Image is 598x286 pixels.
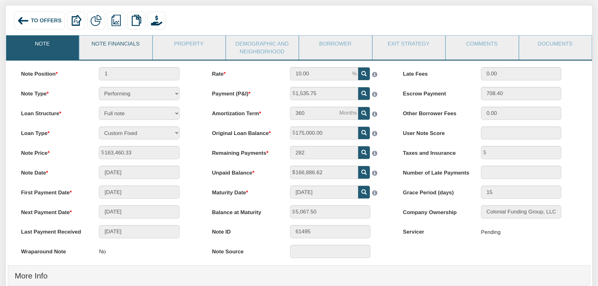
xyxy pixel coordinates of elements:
label: Note Date [14,166,93,176]
input: MM/DD/YYYY [290,186,358,199]
h4: More Info [15,267,583,284]
label: Original Loan Balance [205,127,283,137]
label: Note Price [14,146,93,157]
label: Remaining Payments [205,146,283,157]
img: copy.png [131,15,142,26]
img: partial.png [90,15,102,26]
a: Note Financials [79,35,151,52]
div: Pending [481,225,501,239]
label: Servicer [396,225,475,236]
p: No [99,245,106,259]
img: export.svg [70,15,82,26]
label: Note Position [14,67,93,78]
label: Note ID [205,225,283,236]
a: Documents [519,35,591,52]
label: User Note Score [396,127,475,137]
label: Escrow Payment [396,87,475,98]
label: Balance at Maturity [205,205,283,216]
label: Note Source [205,245,283,256]
input: MM/DD/YYYY [99,205,179,219]
input: MM/DD/YYYY [99,166,179,179]
label: Maturity Date [205,186,283,196]
a: Note [6,35,78,52]
label: Rate [205,67,283,78]
a: Demographic and Neighborhood [226,35,298,60]
input: This field can contain only numeric characters [290,67,358,80]
label: Grace Period (days) [396,186,475,196]
label: Company Ownership [396,205,475,216]
label: Wraparound Note [14,245,93,256]
label: Number of Late Payments [396,166,475,176]
a: Property [153,35,225,52]
label: Late Fees [396,67,475,78]
label: Last Payment Received [14,225,93,236]
img: purchase_offer.png [151,15,162,26]
label: Loan Structure [14,107,93,117]
label: First Payment Date [14,186,93,196]
input: MM/DD/YYYY [99,225,179,238]
label: Taxes and Insurance [396,146,475,157]
label: Amortization Term [205,107,283,117]
label: Loan Type [14,127,93,137]
label: Unpaid Balance [205,166,283,176]
a: Comments [446,35,518,52]
a: Borrower [299,35,371,52]
img: back_arrow_left_icon.svg [17,15,29,27]
img: reports.png [110,15,122,26]
a: Exit Strategy [373,35,444,52]
label: Note Type [14,87,93,98]
label: Payment (P&I) [205,87,283,98]
input: MM/DD/YYYY [99,186,179,199]
span: To Offers [31,17,62,24]
label: Other Borrower Fees [396,107,475,117]
label: Next Payment Date [14,205,93,216]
